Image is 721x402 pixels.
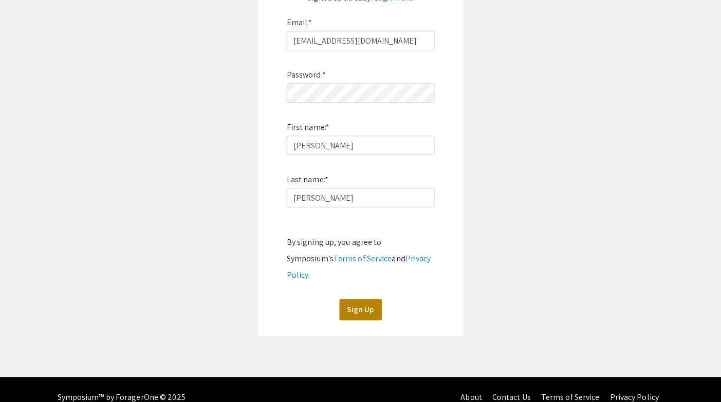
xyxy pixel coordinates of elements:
div: By signing up, you agree to Symposium’s and . [287,234,435,283]
button: Sign Up [339,299,382,320]
label: First name: [287,119,329,136]
a: Terms of Service [334,253,392,264]
label: Email: [287,14,312,31]
label: Password: [287,67,326,83]
label: Last name: [287,171,328,188]
iframe: Chat [8,356,44,394]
